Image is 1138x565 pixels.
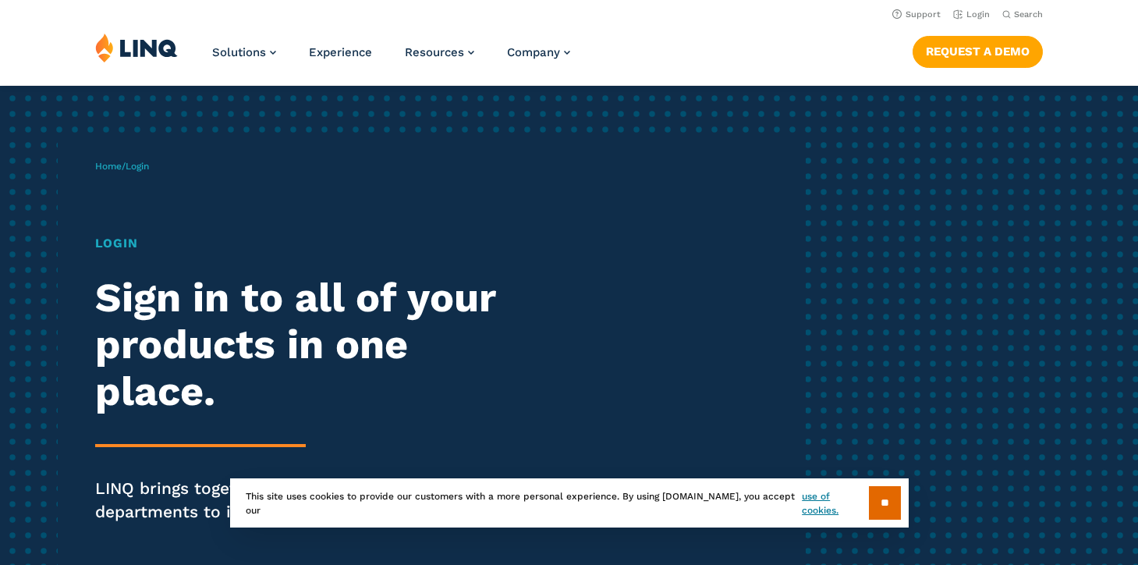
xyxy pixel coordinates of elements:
[507,45,560,59] span: Company
[230,478,909,528] div: This site uses cookies to provide our customers with a more personal experience. By using [DOMAIN...
[95,234,534,253] h1: Login
[309,45,372,59] a: Experience
[212,33,570,84] nav: Primary Navigation
[892,9,941,20] a: Support
[1014,9,1043,20] span: Search
[1002,9,1043,20] button: Open Search Bar
[507,45,570,59] a: Company
[126,161,149,172] span: Login
[95,275,534,414] h2: Sign in to all of your products in one place.
[913,33,1043,67] nav: Button Navigation
[212,45,266,59] span: Solutions
[405,45,474,59] a: Resources
[212,45,276,59] a: Solutions
[405,45,464,59] span: Resources
[95,161,149,172] span: /
[95,33,178,62] img: LINQ | K‑12 Software
[913,36,1043,67] a: Request a Demo
[95,477,534,524] p: LINQ brings together students, parents and all your departments to improve efficiency and transpa...
[802,489,868,517] a: use of cookies.
[95,161,122,172] a: Home
[953,9,990,20] a: Login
